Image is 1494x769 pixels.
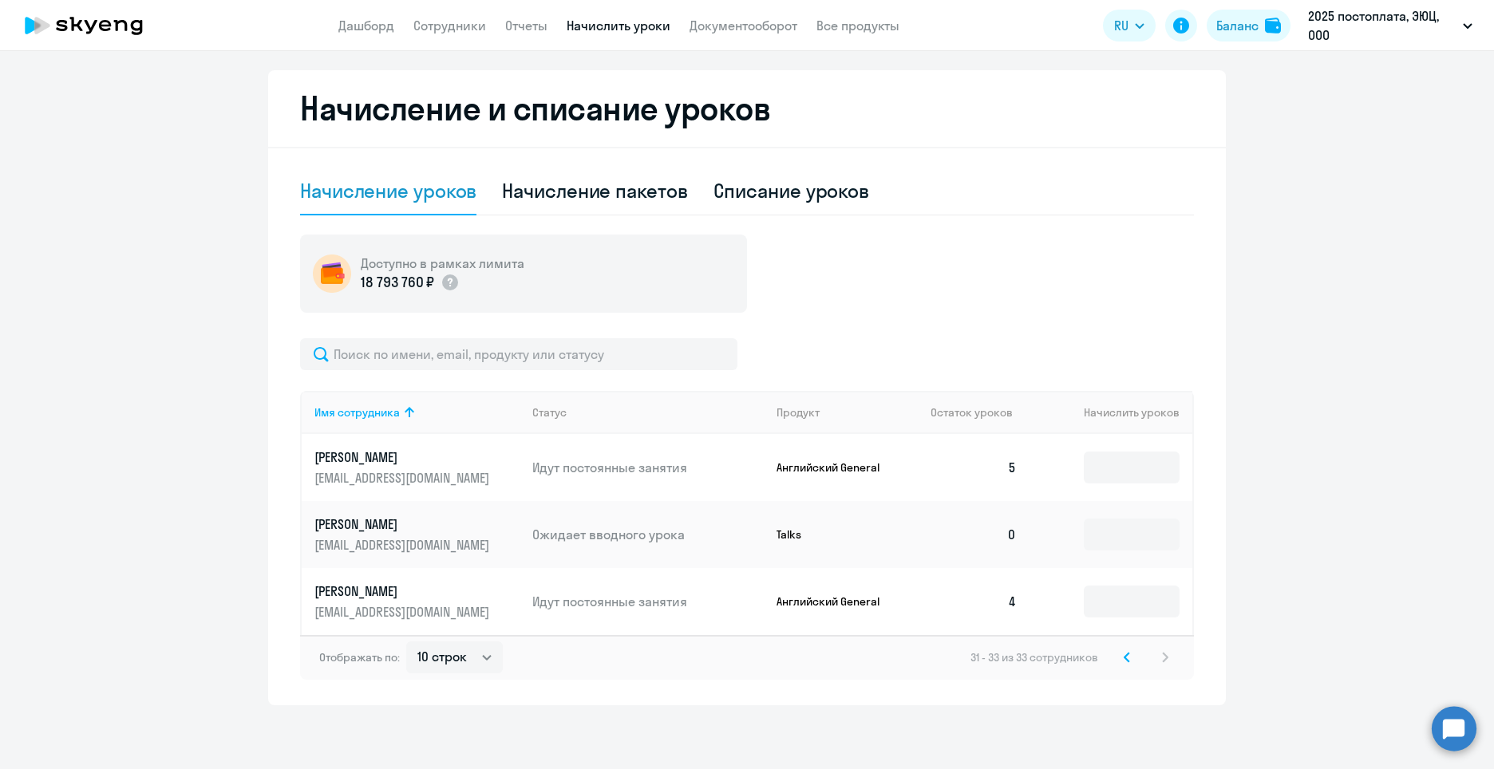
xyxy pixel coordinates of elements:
a: Все продукты [816,18,899,34]
button: RU [1103,10,1156,41]
p: Talks [777,527,896,542]
td: 4 [918,568,1030,635]
button: 2025 постоплата, ЭЮЦ, ООО [1300,6,1480,45]
p: [PERSON_NAME] [314,448,493,466]
h5: Доступно в рамках лимита [361,254,524,272]
div: Продукт [777,405,919,420]
p: 2025 постоплата, ЭЮЦ, ООО [1308,6,1456,45]
div: Начисление уроков [300,178,476,203]
span: 31 - 33 из 33 сотрудников [970,650,1098,664]
a: [PERSON_NAME][EMAIL_ADDRESS][DOMAIN_NAME] [314,582,520,621]
p: Идут постоянные занятия [532,459,764,476]
div: Имя сотрудника [314,405,520,420]
p: Английский General [777,460,896,475]
p: Английский General [777,594,896,609]
h2: Начисление и списание уроков [300,89,1194,128]
a: Дашборд [338,18,394,34]
button: Балансbalance [1207,10,1290,41]
p: Ожидает вводного урока [532,526,764,543]
td: 0 [918,501,1030,568]
a: [PERSON_NAME][EMAIL_ADDRESS][DOMAIN_NAME] [314,448,520,487]
img: balance [1265,18,1281,34]
span: Остаток уроков [931,405,1013,420]
a: Сотрудники [413,18,486,34]
p: [EMAIL_ADDRESS][DOMAIN_NAME] [314,469,493,487]
p: [PERSON_NAME] [314,515,493,533]
p: [EMAIL_ADDRESS][DOMAIN_NAME] [314,536,493,554]
img: wallet-circle.png [313,254,351,293]
p: Идут постоянные занятия [532,593,764,610]
span: Отображать по: [319,650,400,664]
div: Имя сотрудника [314,405,400,420]
a: Документооборот [690,18,797,34]
div: Статус [532,405,567,420]
input: Поиск по имени, email, продукту или статусу [300,338,737,370]
div: Остаток уроков [931,405,1030,420]
th: Начислить уроков [1030,391,1192,434]
div: Статус [532,405,764,420]
p: 18 793 760 ₽ [361,272,434,293]
div: Продукт [777,405,820,420]
div: Начисление пакетов [502,178,687,203]
a: Начислить уроки [567,18,670,34]
a: [PERSON_NAME][EMAIL_ADDRESS][DOMAIN_NAME] [314,515,520,554]
p: [PERSON_NAME] [314,582,493,600]
div: Баланс [1216,16,1259,35]
div: Списание уроков [713,178,870,203]
p: [EMAIL_ADDRESS][DOMAIN_NAME] [314,603,493,621]
td: 5 [918,434,1030,501]
span: RU [1114,16,1128,35]
a: Отчеты [505,18,547,34]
